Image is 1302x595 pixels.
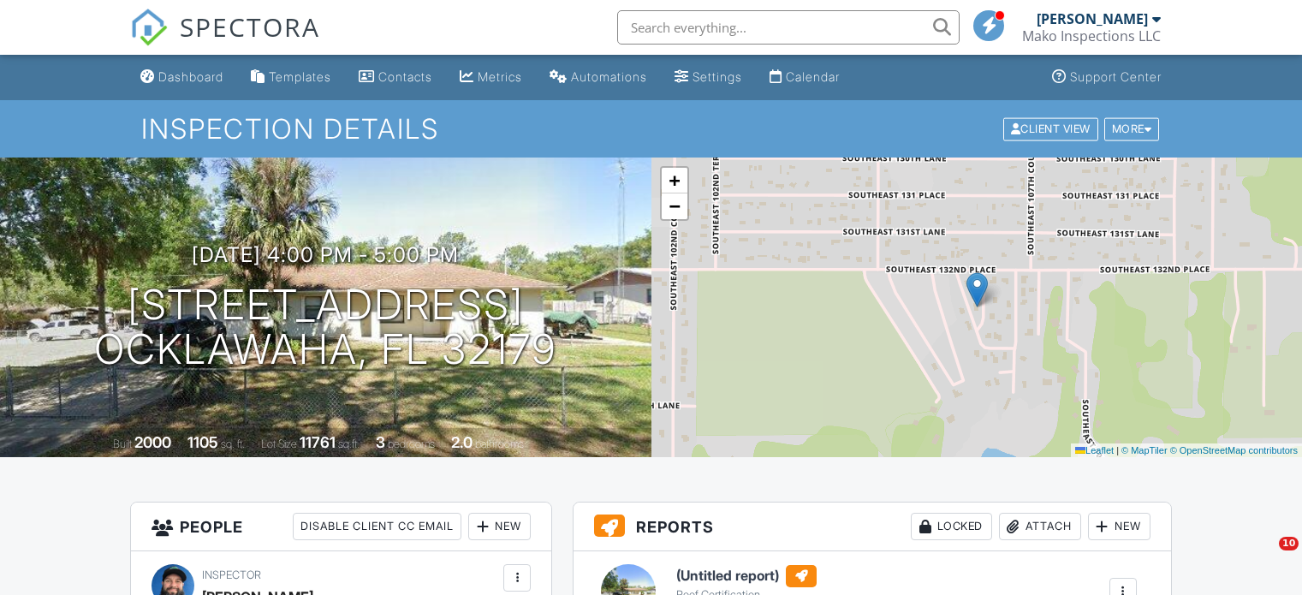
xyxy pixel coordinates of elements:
[130,9,168,46] img: The Best Home Inspection Software - Spectora
[1022,27,1161,45] div: Mako Inspections LLC
[966,272,988,307] img: Marker
[571,69,647,84] div: Automations
[1002,122,1103,134] a: Client View
[221,437,245,450] span: sq. ft.
[1170,445,1298,455] a: © OpenStreetMap contributors
[451,433,473,451] div: 2.0
[134,433,171,451] div: 2000
[911,513,992,540] div: Locked
[574,503,1171,551] h3: Reports
[134,62,230,93] a: Dashboard
[1045,62,1168,93] a: Support Center
[158,69,223,84] div: Dashboard
[478,69,522,84] div: Metrics
[300,433,336,451] div: 11761
[617,10,960,45] input: Search everything...
[999,513,1081,540] div: Attach
[352,62,439,93] a: Contacts
[376,433,385,451] div: 3
[1121,445,1168,455] a: © MapTiler
[1003,117,1098,140] div: Client View
[676,565,817,587] h6: (Untitled report)
[1104,117,1160,140] div: More
[131,503,551,551] h3: People
[261,437,297,450] span: Lot Size
[669,170,680,191] span: +
[662,193,687,219] a: Zoom out
[269,69,331,84] div: Templates
[338,437,360,450] span: sq.ft.
[141,114,1161,144] h1: Inspection Details
[378,69,432,84] div: Contacts
[453,62,529,93] a: Metrics
[475,437,524,450] span: bathrooms
[543,62,654,93] a: Automations (Basic)
[669,195,680,217] span: −
[1244,537,1285,578] iframe: Intercom live chat
[1037,10,1148,27] div: [PERSON_NAME]
[244,62,338,93] a: Templates
[192,243,459,266] h3: [DATE] 4:00 pm - 5:00 pm
[388,437,435,450] span: bedrooms
[293,513,461,540] div: Disable Client CC Email
[786,69,840,84] div: Calendar
[468,513,531,540] div: New
[180,9,320,45] span: SPECTORA
[693,69,742,84] div: Settings
[187,433,218,451] div: 1105
[1116,445,1119,455] span: |
[1075,445,1114,455] a: Leaflet
[763,62,847,93] a: Calendar
[662,168,687,193] a: Zoom in
[94,283,556,373] h1: [STREET_ADDRESS] Ocklawaha, FL 32179
[113,437,132,450] span: Built
[130,23,320,59] a: SPECTORA
[668,62,749,93] a: Settings
[202,568,261,581] span: Inspector
[1088,513,1150,540] div: New
[1279,537,1299,550] span: 10
[1070,69,1162,84] div: Support Center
